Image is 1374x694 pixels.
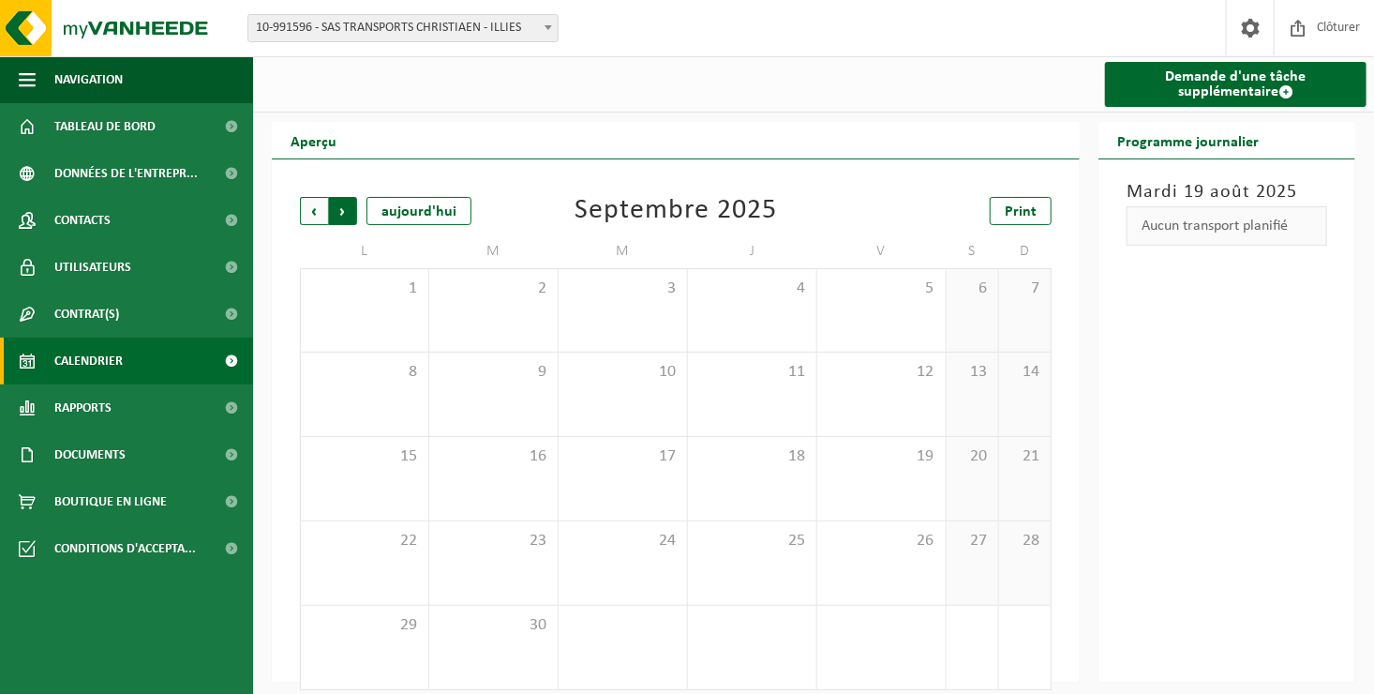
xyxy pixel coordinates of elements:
span: 30 [439,615,548,636]
td: V [817,234,947,268]
span: 7 [1008,279,1041,299]
td: L [300,234,429,268]
div: Aucun transport planifié [1127,206,1327,246]
span: 3 [568,279,678,299]
span: 24 [568,531,678,551]
td: J [688,234,817,268]
span: 11 [697,362,807,383]
td: D [999,234,1052,268]
h2: Programme journalier [1098,122,1277,158]
span: Print [1005,204,1037,219]
div: aujourd'hui [366,197,471,225]
span: 23 [439,531,548,551]
div: Septembre 2025 [575,197,777,225]
span: 22 [310,531,419,551]
span: Boutique en ligne [54,478,167,525]
span: 27 [956,531,989,551]
span: 14 [1008,362,1041,383]
span: 17 [568,446,678,467]
td: S [947,234,999,268]
span: 18 [697,446,807,467]
span: 13 [956,362,989,383]
span: 19 [827,446,936,467]
span: 10 [568,362,678,383]
span: 26 [827,531,936,551]
td: M [429,234,559,268]
span: Calendrier [54,338,123,385]
span: 12 [827,362,936,383]
span: 21 [1008,446,1041,467]
span: Précédent [300,197,328,225]
a: Print [990,197,1052,225]
span: Utilisateurs [54,244,131,291]
a: Demande d'une tâche supplémentaire [1105,62,1367,107]
span: Conditions d'accepta... [54,525,196,572]
h3: Mardi 19 août 2025 [1127,178,1327,206]
span: Contrat(s) [54,291,119,338]
span: Tableau de bord [54,103,156,150]
span: 28 [1008,531,1041,551]
span: Données de l'entrepr... [54,150,198,197]
span: Navigation [54,56,123,103]
span: 1 [310,279,419,299]
span: 20 [956,446,989,467]
span: 2 [439,279,548,299]
span: 5 [827,279,936,299]
span: 25 [697,531,807,551]
span: 6 [956,279,989,299]
span: 10-991596 - SAS TRANSPORTS CHRISTIAEN - ILLIES [248,15,558,41]
span: 4 [697,279,807,299]
span: Contacts [54,197,111,244]
span: Suivant [329,197,357,225]
span: 9 [439,362,548,383]
span: Documents [54,431,126,478]
span: 10-991596 - SAS TRANSPORTS CHRISTIAEN - ILLIES [247,14,559,42]
span: 29 [310,615,419,636]
span: 8 [310,362,419,383]
h2: Aperçu [272,122,355,158]
td: M [559,234,688,268]
span: 16 [439,446,548,467]
span: Rapports [54,385,112,431]
span: 15 [310,446,419,467]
